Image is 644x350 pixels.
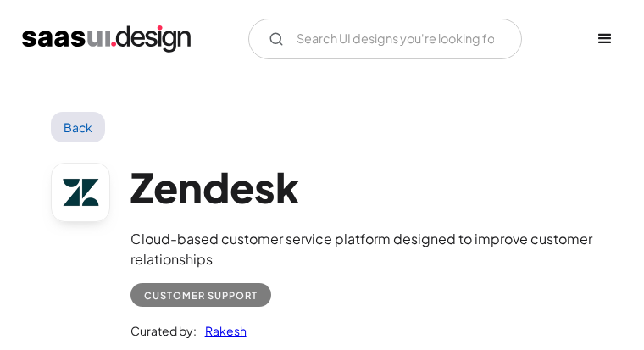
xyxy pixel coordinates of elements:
div: Customer Support [144,285,258,305]
div: Cloud-based customer service platform designed to improve customer relationships [130,229,594,269]
a: home [14,25,191,53]
div: menu [580,14,630,64]
h1: Zendesk [130,163,594,212]
a: Rakesh [197,320,247,341]
form: Email Form [248,19,522,59]
a: Back [51,112,106,142]
input: Search UI designs you're looking for... [248,19,522,59]
div: Curated by: [130,320,197,341]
